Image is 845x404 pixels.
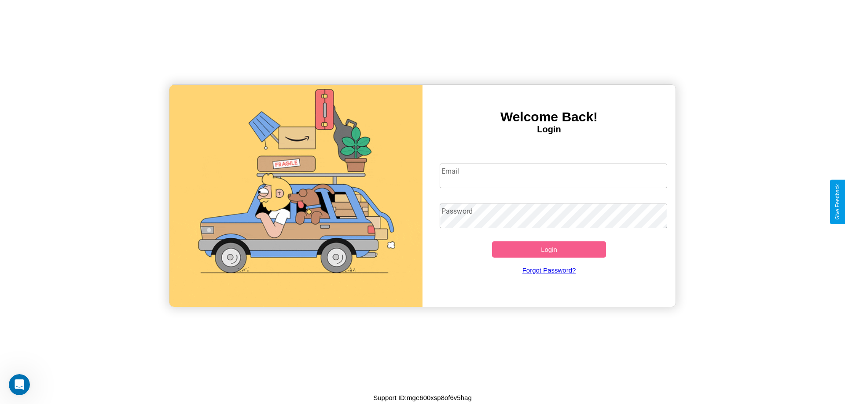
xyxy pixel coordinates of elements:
h4: Login [422,124,676,135]
iframe: Intercom live chat [9,374,30,395]
img: gif [169,85,422,307]
div: Give Feedback [834,184,841,220]
button: Login [492,241,606,258]
h3: Welcome Back! [422,109,676,124]
a: Forgot Password? [435,258,663,283]
p: Support ID: mge600xsp8of6v5hag [373,392,472,404]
